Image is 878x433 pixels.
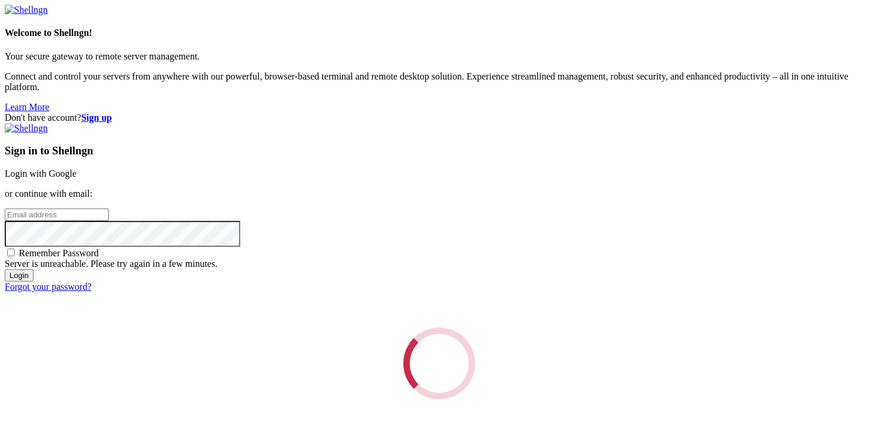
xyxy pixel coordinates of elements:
img: Shellngn [5,123,48,134]
p: Your secure gateway to remote server management. [5,51,873,62]
a: Learn More [5,102,49,112]
a: Sign up [81,113,112,123]
p: Connect and control your servers from anywhere with our powerful, browser-based terminal and remo... [5,71,873,92]
input: Email address [5,209,109,221]
img: Shellngn [5,5,48,15]
div: Don't have account? [5,113,873,123]
a: Login with Google [5,168,77,179]
input: Login [5,269,34,282]
div: Server is unreachable. Please try again in a few minutes. [5,259,873,269]
input: Remember Password [7,249,15,256]
h3: Sign in to Shellngn [5,144,873,157]
p: or continue with email: [5,189,873,199]
span: Remember Password [19,248,99,258]
div: Loading... [395,319,483,408]
h4: Welcome to Shellngn! [5,28,873,38]
a: Forgot your password? [5,282,91,292]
